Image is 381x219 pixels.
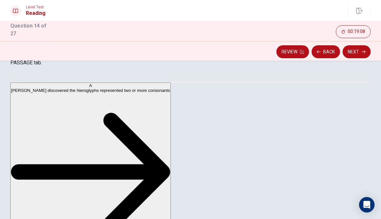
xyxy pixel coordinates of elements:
[10,22,52,38] h1: Question 14 of 27
[312,45,340,58] button: Back
[11,88,170,93] span: [PERSON_NAME] discovered the hieroglyphs represented two or more consonants
[343,45,371,58] button: Next
[348,29,365,34] span: 00:19:08
[11,83,170,88] div: A
[276,45,309,58] button: Review
[26,5,46,9] span: Level Test
[359,197,375,213] div: Open Intercom Messenger
[10,67,371,82] div: Choose test type tabs
[26,9,46,17] h1: Reading
[336,25,371,38] button: 00:19:08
